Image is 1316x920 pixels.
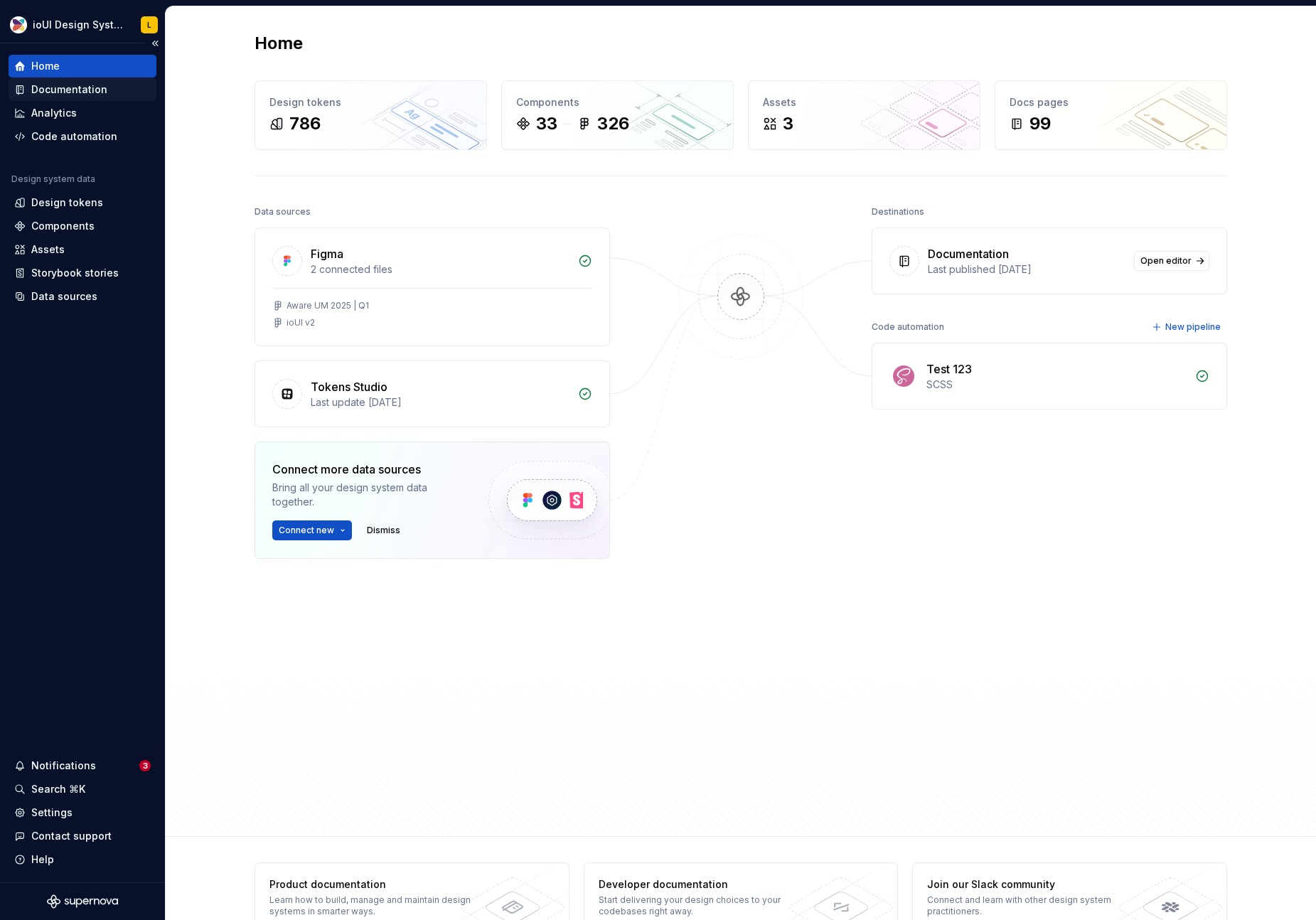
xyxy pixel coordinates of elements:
div: Docs pages [1010,95,1212,109]
div: Product documentation [269,877,476,892]
div: Tokens Studio [311,378,387,395]
div: Search ⌘K [31,782,85,796]
a: Data sources [9,285,156,308]
a: Home [9,55,156,77]
a: Docs pages99 [995,80,1227,150]
div: 326 [597,112,629,135]
button: New pipeline [1148,317,1227,337]
div: ioUI v2 [287,317,315,328]
div: Last published [DATE] [928,262,1125,277]
a: Tokens StudioLast update [DATE] [255,360,610,427]
button: Search ⌘K [9,778,156,801]
div: Last update [DATE] [311,395,569,410]
div: Code automation [31,129,117,144]
div: Design tokens [31,196,103,210]
a: Settings [9,801,156,824]
span: Dismiss [367,525,400,536]
div: Test 123 [926,360,972,378]
a: Figma2 connected filesAware UM 2025 | Q1ioUI v2 [255,228,610,346]
div: Data sources [255,202,311,222]
h2: Home [255,32,303,55]
div: Data sources [31,289,97,304]
div: Storybook stories [31,266,119,280]
div: Aware UM 2025 | Q1 [287,300,369,311]
a: Design tokens [9,191,156,214]
div: Destinations [872,202,924,222]
div: Components [516,95,719,109]
div: Settings [31,806,73,820]
div: Documentation [928,245,1009,262]
a: Analytics [9,102,156,124]
button: Connect new [272,520,352,540]
a: Code automation [9,125,156,148]
div: 2 connected files [311,262,569,277]
div: Connect more data sources [272,461,464,478]
span: 3 [139,760,151,771]
div: Documentation [31,82,107,97]
div: Design system data [11,173,95,185]
div: Notifications [31,759,96,773]
div: Learn how to build, manage and maintain design systems in smarter ways. [269,894,476,917]
div: Analytics [31,106,77,120]
span: Connect new [279,525,334,536]
img: 29c53f4a-e651-4209-9578-40d578870ae6.png [10,16,27,33]
div: 33 [536,112,557,135]
a: Assets3 [748,80,980,150]
div: Help [31,852,54,867]
button: Help [9,848,156,871]
a: Storybook stories [9,262,156,284]
div: SCSS [926,378,1187,392]
div: Join our Slack community [927,877,1134,892]
div: 3 [783,112,793,135]
a: Components [9,215,156,237]
a: Documentation [9,78,156,101]
a: Open editor [1134,251,1209,271]
div: Connect and learn with other design system practitioners. [927,894,1134,917]
button: ioUI Design SystemL [3,9,162,40]
div: Bring all your design system data together. [272,481,464,509]
div: Figma [311,245,343,262]
div: Start delivering your design choices to your codebases right away. [599,894,806,917]
span: Open editor [1140,255,1192,267]
a: Components33326 [501,80,734,150]
div: Developer documentation [599,877,806,892]
div: L [147,19,151,31]
div: Assets [31,242,65,257]
button: Dismiss [360,520,407,540]
a: Assets [9,238,156,261]
svg: Supernova Logo [47,894,118,909]
div: ioUI Design System [33,18,124,32]
button: Collapse sidebar [145,33,165,53]
button: Notifications3 [9,754,156,777]
a: Design tokens786 [255,80,487,150]
button: Contact support [9,825,156,847]
div: Components [31,219,95,233]
div: Contact support [31,829,112,843]
div: Assets [763,95,965,109]
div: Code automation [872,317,944,337]
div: 99 [1029,112,1051,135]
span: New pipeline [1165,321,1221,333]
div: 786 [289,112,321,135]
div: Home [31,59,60,73]
div: Design tokens [269,95,472,109]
